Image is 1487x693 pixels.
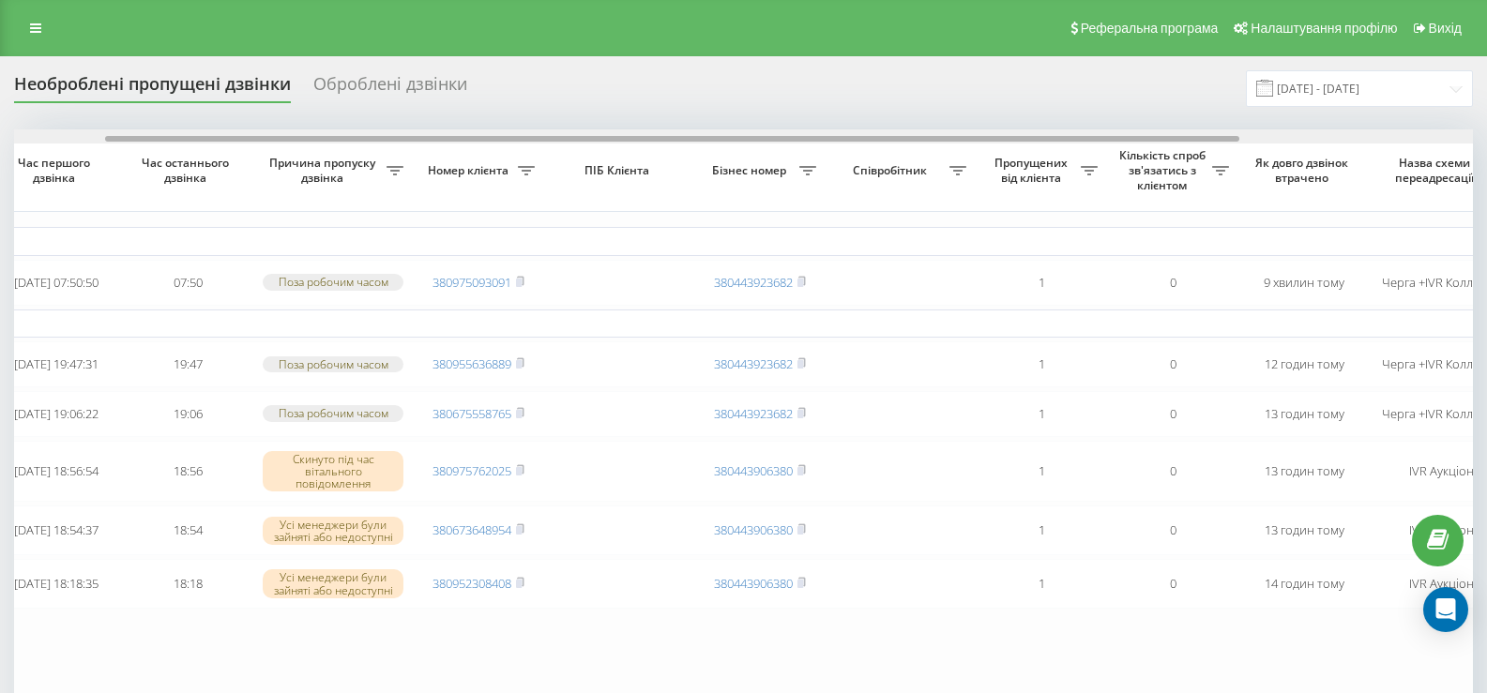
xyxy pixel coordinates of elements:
td: 18:56 [122,441,253,503]
td: 18:54 [122,505,253,555]
span: Бізнес номер [704,163,799,178]
span: Вихід [1429,21,1462,36]
td: 9 хвилин тому [1238,260,1370,306]
a: 380975093091 [432,274,511,291]
td: 18:18 [122,559,253,609]
td: 19:06 [122,391,253,437]
td: 0 [1107,391,1238,437]
td: 0 [1107,505,1238,555]
span: ПІБ Клієнта [560,163,678,178]
div: Усі менеджери були зайняті або недоступні [263,569,403,597]
div: Оброблені дзвінки [313,74,467,103]
a: 380443906380 [714,521,793,538]
span: Пропущених від клієнта [985,156,1081,185]
td: 1 [976,260,1107,306]
td: 13 годин тому [1238,391,1370,437]
td: 1 [976,341,1107,387]
div: Open Intercom Messenger [1423,587,1468,632]
td: 13 годин тому [1238,441,1370,503]
span: Співробітник [835,163,949,178]
td: 12 годин тому [1238,341,1370,387]
div: Поза робочим часом [263,356,403,372]
a: 380952308408 [432,575,511,592]
td: 13 годин тому [1238,505,1370,555]
td: 19:47 [122,341,253,387]
td: 14 годин тому [1238,559,1370,609]
div: Скинуто під час вітального повідомлення [263,451,403,492]
span: Час першого дзвінка [6,156,107,185]
div: Поза робочим часом [263,274,403,290]
a: 380673648954 [432,521,511,538]
td: 0 [1107,260,1238,306]
div: Усі менеджери були зайняті або недоступні [263,517,403,545]
span: Як довго дзвінок втрачено [1253,156,1355,185]
span: Кількість спроб зв'язатись з клієнтом [1116,148,1212,192]
a: 380675558765 [432,405,511,422]
a: 380955636889 [432,355,511,372]
td: 0 [1107,559,1238,609]
td: 0 [1107,441,1238,503]
span: Причина пропуску дзвінка [263,156,387,185]
td: 07:50 [122,260,253,306]
a: 380443923682 [714,405,793,422]
td: 1 [976,391,1107,437]
td: 1 [976,559,1107,609]
a: 380443906380 [714,575,793,592]
span: Номер клієнта [422,163,518,178]
div: Необроблені пропущені дзвінки [14,74,291,103]
div: Поза робочим часом [263,405,403,421]
span: Налаштування профілю [1251,21,1397,36]
span: Реферальна програма [1081,21,1219,36]
span: Час останнього дзвінка [137,156,238,185]
td: 1 [976,505,1107,555]
a: 380975762025 [432,462,511,479]
td: 0 [1107,341,1238,387]
td: 1 [976,441,1107,503]
a: 380443923682 [714,274,793,291]
a: 380443923682 [714,355,793,372]
a: 380443906380 [714,462,793,479]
